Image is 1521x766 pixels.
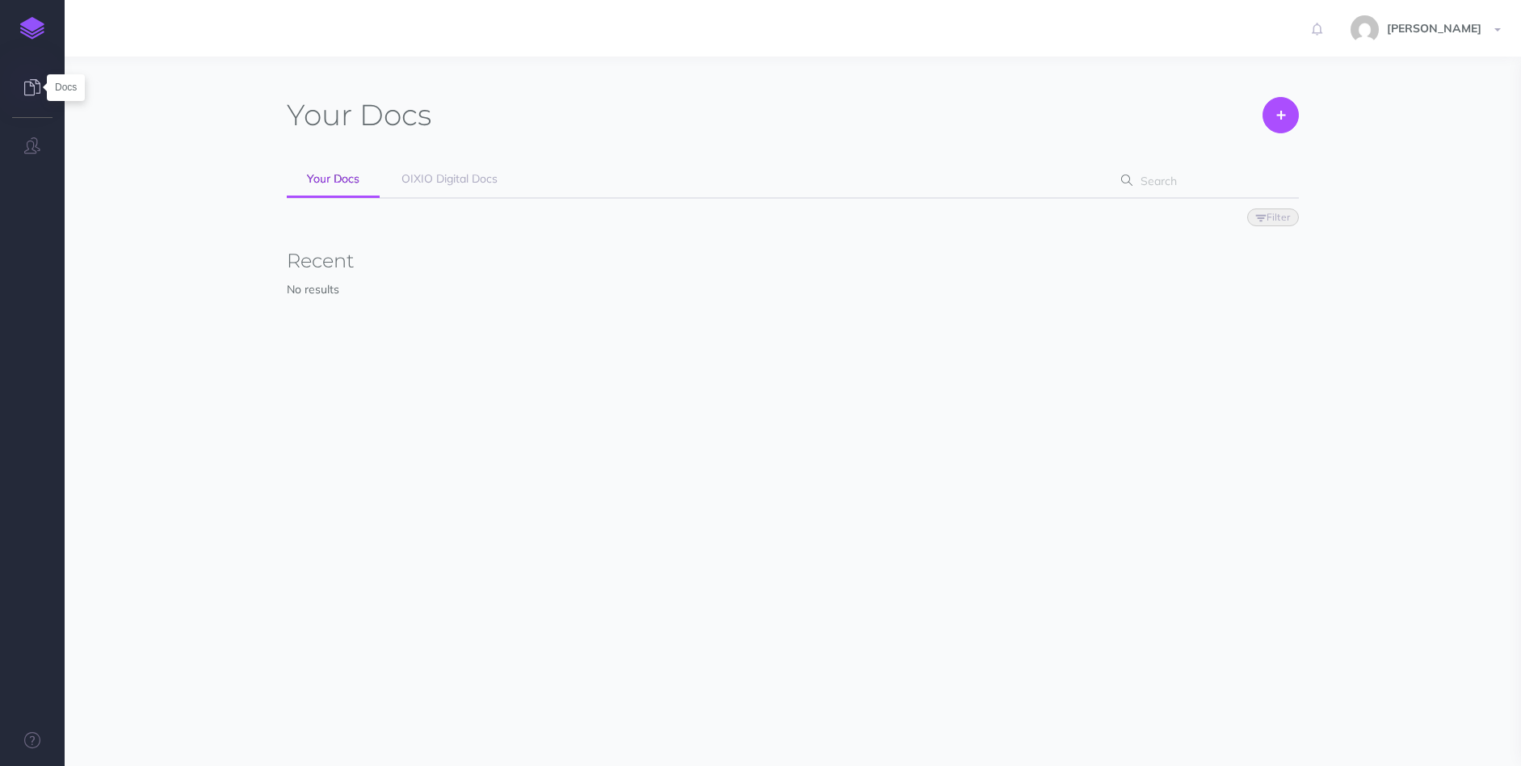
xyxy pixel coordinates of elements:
[20,17,44,40] img: logo-mark.svg
[1351,15,1379,44] img: 31ca6b76c58a41dfc3662d81e4fc32f0.jpg
[287,97,431,133] h1: Docs
[1247,208,1299,226] button: Filter
[287,162,380,198] a: Your Docs
[307,171,359,186] span: Your Docs
[381,162,518,197] a: OIXIO Digital Docs
[287,280,1299,298] p: No results
[287,250,1299,271] h3: Recent
[287,97,352,133] span: Your
[401,171,498,186] span: OIXIO Digital Docs
[1136,166,1274,196] input: Search
[1379,21,1489,36] span: [PERSON_NAME]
